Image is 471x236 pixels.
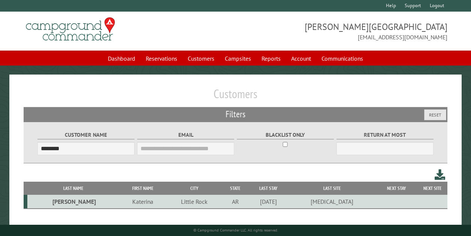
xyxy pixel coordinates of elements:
[27,182,120,195] th: Last Name
[248,182,289,195] th: Last Stay
[237,131,334,139] label: Blacklist only
[317,51,368,66] a: Communications
[417,182,447,195] th: Next Site
[376,182,418,195] th: Next Stay
[336,131,434,139] label: Return at most
[166,195,223,209] td: Little Rock
[103,51,140,66] a: Dashboard
[24,107,447,121] h2: Filters
[24,15,117,44] img: Campground Commander
[236,21,448,42] span: [PERSON_NAME][GEOGRAPHIC_DATA] [EMAIL_ADDRESS][DOMAIN_NAME]
[193,228,278,233] small: © Campground Commander LLC. All rights reserved.
[141,51,182,66] a: Reservations
[24,87,447,107] h1: Customers
[183,51,219,66] a: Customers
[424,109,446,120] button: Reset
[222,182,248,195] th: State
[249,198,287,205] div: [DATE]
[435,168,446,182] a: Download this customer list (.csv)
[137,131,234,139] label: Email
[166,182,223,195] th: City
[287,51,315,66] a: Account
[289,195,376,209] td: [MEDICAL_DATA]
[289,182,376,195] th: Last Site
[120,182,166,195] th: First Name
[27,195,120,209] td: [PERSON_NAME]
[120,195,166,209] td: Katerina
[220,51,256,66] a: Campsites
[37,131,135,139] label: Customer Name
[257,51,285,66] a: Reports
[222,195,248,209] td: AR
